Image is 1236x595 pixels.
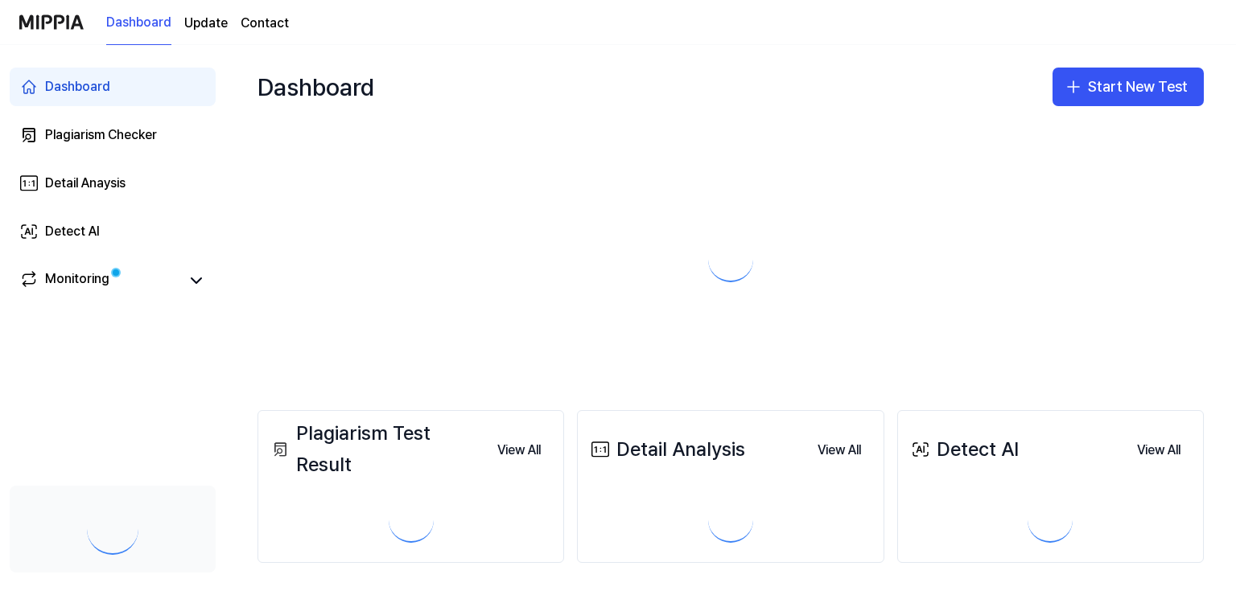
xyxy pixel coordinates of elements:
button: View All [805,434,874,466]
div: Detect AI [45,222,100,241]
div: Detail Analysis [587,434,745,465]
a: Detect AI [10,212,216,251]
button: Start New Test [1053,68,1204,106]
a: Update [184,14,228,33]
a: View All [484,433,554,466]
div: Detail Anaysis [45,174,126,193]
div: Plagiarism Test Result [268,418,484,480]
div: Dashboard [257,61,374,113]
a: Dashboard [10,68,216,106]
a: Dashboard [106,1,171,45]
div: Monitoring [45,269,109,292]
button: View All [484,434,554,466]
div: Plagiarism Checker [45,125,157,145]
div: Dashboard [45,77,110,96]
a: View All [805,433,874,466]
button: View All [1124,434,1193,466]
a: Plagiarism Checker [10,116,216,154]
div: Detect AI [908,434,1019,465]
a: Detail Anaysis [10,164,216,203]
a: Contact [241,14,289,33]
a: View All [1124,433,1193,466]
a: Monitoring [19,269,180,292]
